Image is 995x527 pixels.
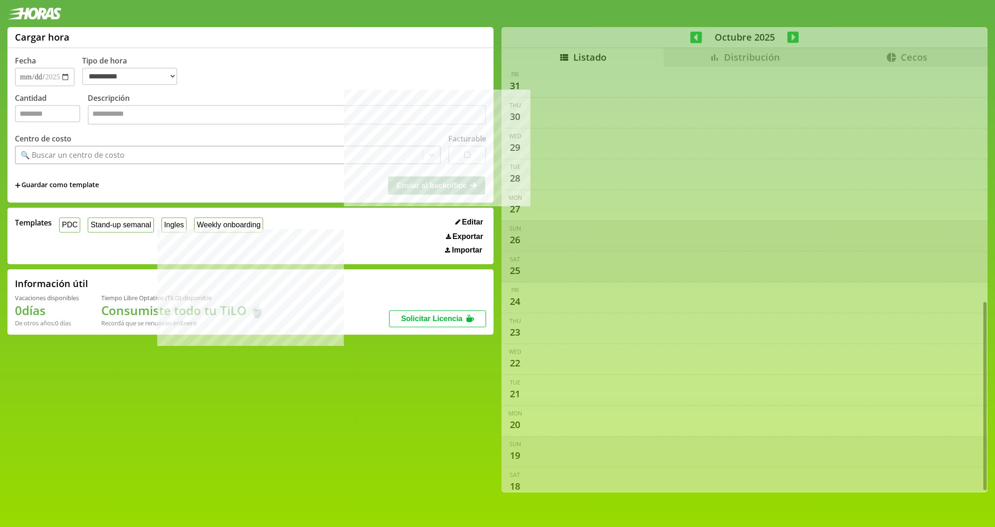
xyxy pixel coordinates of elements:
button: PDC [59,218,80,232]
label: Cantidad [15,93,88,127]
img: logotipo [7,7,62,20]
span: Exportar [452,232,483,241]
button: Ingles [161,218,187,232]
div: Vacaciones disponibles [15,294,79,302]
span: + [15,180,21,190]
span: Editar [462,218,483,226]
input: Cantidad [15,105,80,122]
div: Recordá que se renuevan en [101,319,264,327]
label: Fecha [15,56,36,66]
button: Weekly onboarding [194,218,263,232]
span: Importar [452,246,482,254]
span: +Guardar como template [15,180,99,190]
h2: Información útil [15,277,88,290]
label: Centro de costo [15,134,71,144]
label: Tipo de hora [82,56,185,86]
select: Tipo de hora [82,68,177,85]
h1: Cargar hora [15,31,70,43]
div: De otros años: 0 días [15,319,79,327]
span: Solicitar Licencia [401,315,463,323]
label: Descripción [88,93,486,127]
h1: 0 días [15,302,79,319]
b: Enero [180,319,197,327]
textarea: Descripción [88,105,486,125]
div: 🔍 Buscar un centro de costo [21,150,125,160]
button: Editar [452,218,486,227]
label: Facturable [448,134,486,144]
button: Stand-up semanal [88,218,153,232]
span: Templates [15,218,52,228]
h1: Consumiste todo tu TiLO 🍵 [101,302,264,319]
button: Solicitar Licencia [389,310,486,327]
button: Exportar [443,232,486,241]
div: Tiempo Libre Optativo (TiLO) disponible [101,294,264,302]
